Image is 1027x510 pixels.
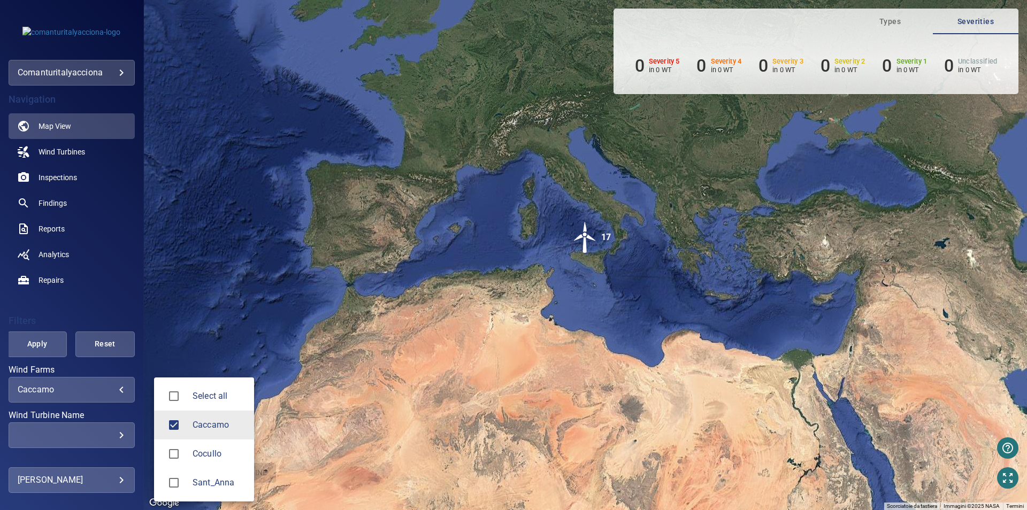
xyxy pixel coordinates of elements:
span: Cocullo [193,447,246,460]
span: Sant_Anna [193,476,246,489]
span: Caccamo [163,414,185,436]
div: Wind Farms Cocullo [193,447,246,460]
span: Caccamo [193,419,246,431]
div: Wind Farms Caccamo [193,419,246,431]
span: Select all [193,390,246,403]
span: Sant_Anna [163,472,185,494]
span: Cocullo [163,443,185,465]
ul: Caccamo [154,377,254,501]
div: Wind Farms Sant_Anna [193,476,246,489]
